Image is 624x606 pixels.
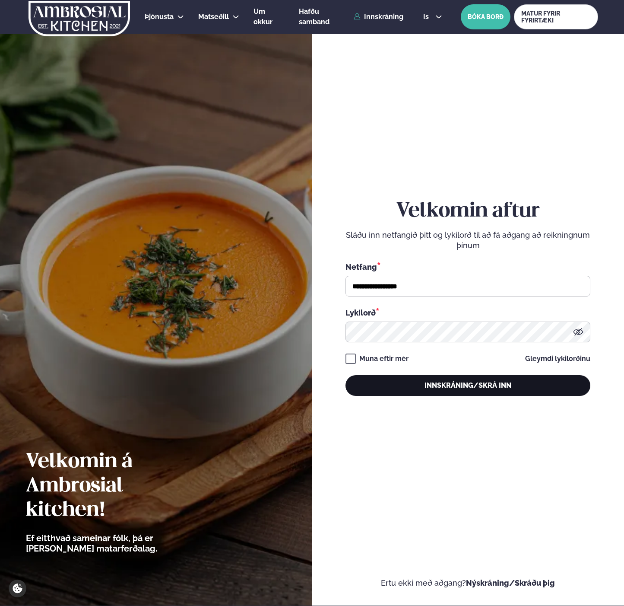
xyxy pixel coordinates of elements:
[198,13,229,21] span: Matseðill
[28,1,131,36] img: logo
[198,12,229,22] a: Matseðill
[525,355,590,362] a: Gleymdi lykilorðinu
[253,7,272,26] span: Um okkur
[345,230,590,251] p: Sláðu inn netfangið þitt og lykilorð til að fá aðgang að reikningnum þínum
[299,7,329,26] span: Hafðu samband
[145,13,174,21] span: Þjónusta
[345,261,590,272] div: Netfang
[345,307,590,318] div: Lykilorð
[345,199,590,223] h2: Velkomin aftur
[514,4,598,29] a: MATUR FYRIR FYRIRTÆKI
[338,578,599,588] p: Ertu ekki með aðgang?
[345,375,590,396] button: Innskráning/Skrá inn
[253,6,285,27] a: Um okkur
[461,4,510,29] button: BÓKA BORÐ
[466,578,555,587] a: Nýskráning/Skráðu þig
[416,13,449,20] button: is
[26,533,205,554] p: Ef eitthvað sameinar fólk, þá er [PERSON_NAME] matarferðalag.
[145,12,174,22] a: Þjónusta
[9,580,26,597] a: Cookie settings
[26,450,205,523] h2: Velkomin á Ambrosial kitchen!
[423,13,431,20] span: is
[299,6,349,27] a: Hafðu samband
[354,13,403,21] a: Innskráning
